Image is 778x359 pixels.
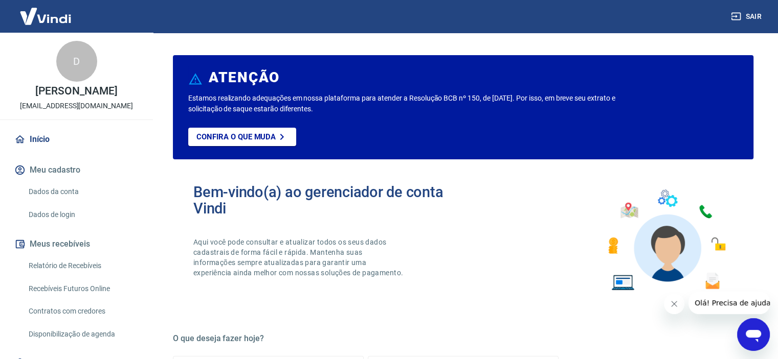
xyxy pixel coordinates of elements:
[193,184,463,217] h2: Bem-vindo(a) ao gerenciador de conta Vindi
[12,128,141,151] a: Início
[25,324,141,345] a: Disponibilização de agenda
[729,7,766,26] button: Sair
[25,204,141,225] a: Dados de login
[209,73,280,83] h6: ATENÇÃO
[6,7,86,15] span: Olá! Precisa de ajuda?
[196,132,276,141] p: Confira o que muda
[12,1,79,32] img: Vindi
[35,86,117,97] p: [PERSON_NAME]
[599,184,733,297] img: Imagem de um avatar masculino com diversos icones exemplificando as funcionalidades do gerenciado...
[25,181,141,202] a: Dados da conta
[25,278,141,299] a: Recebíveis Futuros Online
[664,294,684,314] iframe: Fechar mensagem
[20,101,133,111] p: [EMAIL_ADDRESS][DOMAIN_NAME]
[56,41,97,82] div: D
[12,233,141,255] button: Meus recebíveis
[25,301,141,322] a: Contratos com credores
[188,93,628,114] p: Estamos realizando adequações em nossa plataforma para atender a Resolução BCB nº 150, de [DATE]....
[737,318,770,351] iframe: Botão para abrir a janela de mensagens
[25,255,141,276] a: Relatório de Recebíveis
[688,292,770,314] iframe: Mensagem da empresa
[193,237,405,278] p: Aqui você pode consultar e atualizar todos os seus dados cadastrais de forma fácil e rápida. Mant...
[173,333,753,344] h5: O que deseja fazer hoje?
[188,128,296,146] a: Confira o que muda
[12,159,141,181] button: Meu cadastro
